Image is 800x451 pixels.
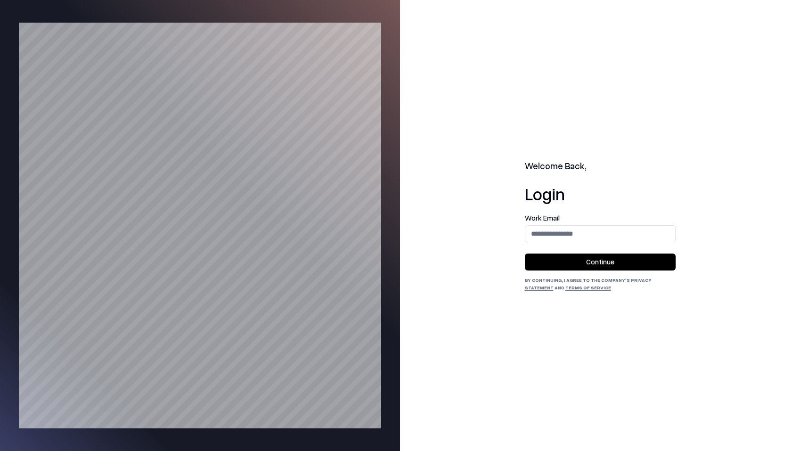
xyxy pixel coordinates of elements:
[525,214,676,221] label: Work Email
[565,285,611,290] a: Terms of Service
[525,276,676,291] div: By continuing, I agree to the Company's and
[525,254,676,271] button: Continue
[525,277,652,290] a: Privacy Statement
[525,184,676,203] h1: Login
[525,160,676,173] h2: Welcome Back,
